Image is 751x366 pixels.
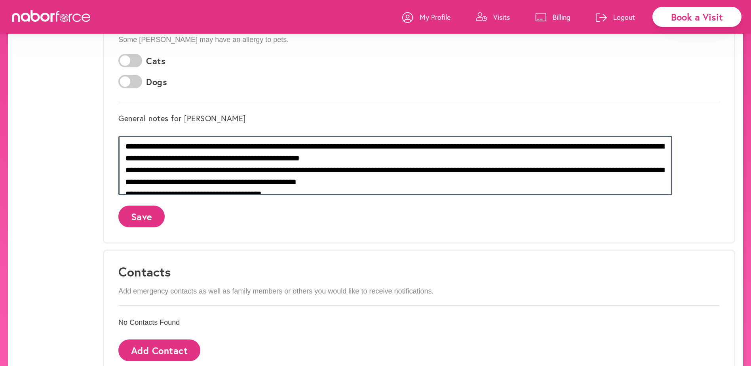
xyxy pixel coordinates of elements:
button: Save [118,206,165,227]
p: No Contacts Found [118,318,720,327]
label: Dogs [146,77,167,87]
h3: Contacts [118,264,720,279]
a: Visits [476,5,510,29]
a: Billing [535,5,570,29]
p: Billing [553,12,570,22]
p: My Profile [420,12,451,22]
a: My Profile [402,5,451,29]
label: Cats [146,56,165,66]
div: Book a Visit [652,7,741,27]
button: Add Contact [118,339,200,361]
p: Add emergency contacts as well as family members or others you would like to receive notifications. [118,287,720,296]
p: Visits [493,12,510,22]
a: Logout [596,5,635,29]
p: Logout [613,12,635,22]
label: General notes for [PERSON_NAME] [118,114,246,123]
p: Some [PERSON_NAME] may have an allergy to pets. [118,36,720,44]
